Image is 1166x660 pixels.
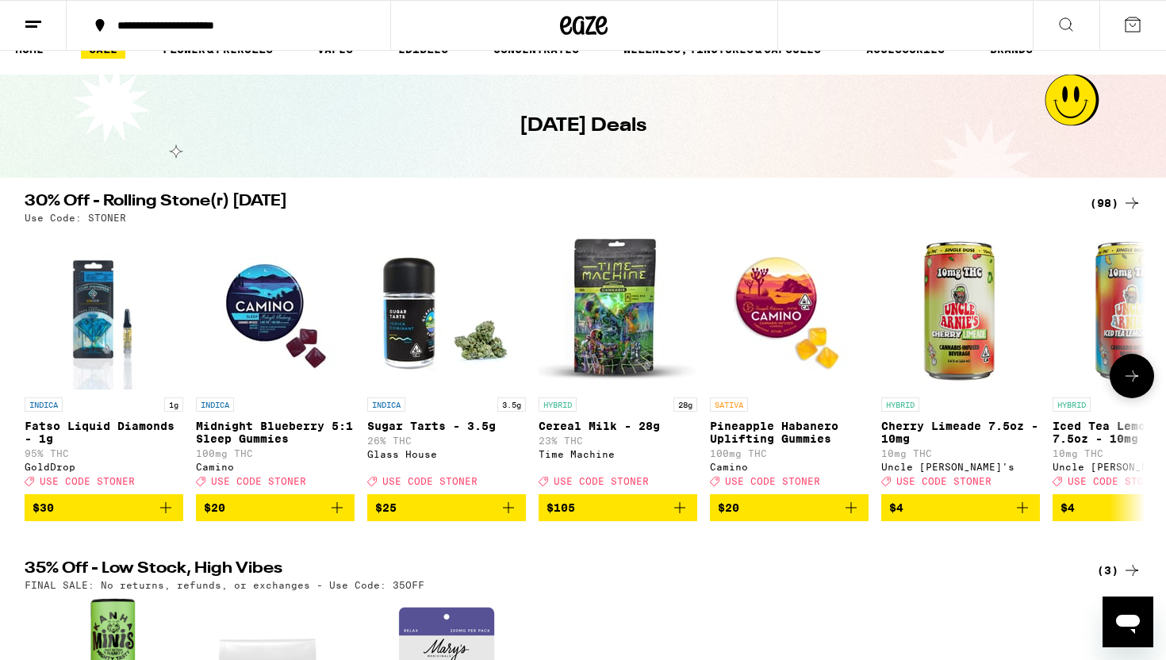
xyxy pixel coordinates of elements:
p: HYBRID [881,397,919,412]
p: Pineapple Habanero Uplifting Gummies [710,420,869,445]
a: (3) [1097,561,1141,580]
img: Time Machine - Cereal Milk - 28g [539,231,697,389]
p: HYBRID [539,397,577,412]
p: Cereal Milk - 28g [539,420,697,432]
a: (98) [1090,194,1141,213]
button: Add to bag [25,494,183,521]
p: HYBRID [1053,397,1091,412]
span: $20 [204,501,225,514]
div: Camino [196,462,355,472]
div: GoldDrop [25,462,183,472]
span: USE CODE STONER [554,476,649,486]
p: INDICA [367,397,405,412]
p: INDICA [196,397,234,412]
p: 3.5g [497,397,526,412]
span: USE CODE STONER [725,476,820,486]
p: 95% THC [25,448,183,459]
button: Add to bag [881,494,1040,521]
iframe: Button to launch messaging window [1103,597,1153,647]
p: Sugar Tarts - 3.5g [367,420,526,432]
span: $4 [889,501,903,514]
a: Open page for Midnight Blueberry 5:1 Sleep Gummies from Camino [196,231,355,494]
a: Open page for Cereal Milk - 28g from Time Machine [539,231,697,494]
h2: 35% Off - Low Stock, High Vibes [25,561,1064,580]
img: Glass House - Sugar Tarts - 3.5g [367,231,526,389]
span: $4 [1061,501,1075,514]
div: Glass House [367,449,526,459]
p: Fatso Liquid Diamonds - 1g [25,420,183,445]
span: USE CODE STONER [211,476,306,486]
button: Add to bag [539,494,697,521]
span: USE CODE STONER [40,476,135,486]
h1: [DATE] Deals [520,113,646,140]
a: Open page for Sugar Tarts - 3.5g from Glass House [367,231,526,494]
p: SATIVA [710,397,748,412]
p: 26% THC [367,436,526,446]
p: 28g [673,397,697,412]
p: 100mg THC [710,448,869,459]
p: Midnight Blueberry 5:1 Sleep Gummies [196,420,355,445]
p: 100mg THC [196,448,355,459]
h2: 30% Off - Rolling Stone(r) [DATE] [25,194,1064,213]
button: Add to bag [367,494,526,521]
p: INDICA [25,397,63,412]
p: Use Code: STONER [25,213,126,223]
p: Cherry Limeade 7.5oz - 10mg [881,420,1040,445]
img: Uncle Arnie's - Cherry Limeade 7.5oz - 10mg [881,231,1040,389]
span: $20 [718,501,739,514]
span: $30 [33,501,54,514]
p: 1g [164,397,183,412]
button: Add to bag [196,494,355,521]
span: USE CODE STONER [382,476,478,486]
span: $25 [375,501,397,514]
p: FINAL SALE: No returns, refunds, or exchanges - Use Code: 35OFF [25,580,424,590]
p: 10mg THC [881,448,1040,459]
a: Open page for Pineapple Habanero Uplifting Gummies from Camino [710,231,869,494]
img: Camino - Midnight Blueberry 5:1 Sleep Gummies [196,231,355,389]
div: Uncle [PERSON_NAME]'s [881,462,1040,472]
div: Camino [710,462,869,472]
button: Add to bag [710,494,869,521]
a: Open page for Fatso Liquid Diamonds - 1g from GoldDrop [25,231,183,494]
span: USE CODE STONER [896,476,991,486]
span: USE CODE STONER [1068,476,1163,486]
a: Open page for Cherry Limeade 7.5oz - 10mg from Uncle Arnie's [881,231,1040,494]
img: Camino - Pineapple Habanero Uplifting Gummies [710,231,869,389]
img: GoldDrop - Fatso Liquid Diamonds - 1g [40,231,167,389]
span: $105 [547,501,575,514]
p: 23% THC [539,436,697,446]
div: Time Machine [539,449,697,459]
